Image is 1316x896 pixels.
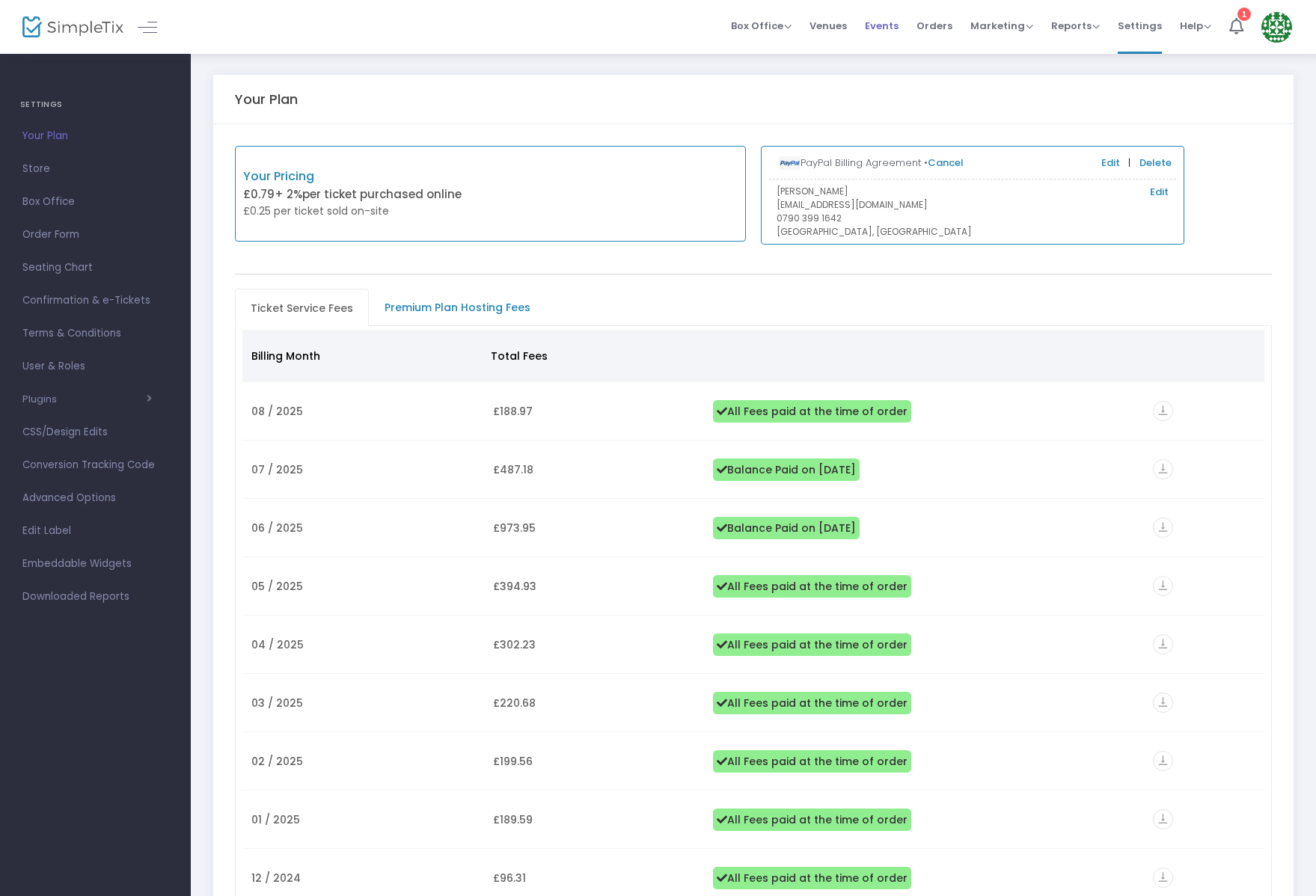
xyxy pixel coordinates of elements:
a: Delete [1139,156,1172,171]
a: vertical_align_bottom [1153,639,1173,654]
span: £394.93 [493,579,536,594]
span: Reports [1051,19,1100,33]
a: vertical_align_bottom [1153,405,1173,420]
i: vertical_align_bottom [1153,518,1173,538]
span: 12 / 2024 [251,871,301,886]
i: vertical_align_bottom [1153,459,1173,479]
a: vertical_align_bottom [1153,755,1173,770]
span: | [1124,156,1134,171]
span: User & Roles [22,357,168,376]
i: vertical_align_bottom [1153,634,1173,654]
span: Store [22,159,168,179]
i: vertical_align_bottom [1153,868,1173,888]
span: Balance Paid on [DATE] [713,517,860,539]
span: 07 / 2025 [251,462,303,477]
span: £199.56 [493,754,533,769]
span: £188.97 [493,404,533,419]
div: 1 [1237,4,1251,18]
span: 05 / 2025 [251,579,303,594]
span: 06 / 2025 [251,521,303,536]
span: Settings [1118,7,1162,45]
a: vertical_align_bottom [1153,872,1173,887]
span: Seating Chart [22,258,168,277]
span: Premium Plan Hosting Fees [376,295,539,319]
p: Your Pricing [243,168,491,185]
p: [EMAIL_ADDRESS][DOMAIN_NAME] [777,198,1169,212]
span: All Fees paid at the time of order [713,808,911,831]
span: Confirmation & e-Tickets [22,291,168,310]
span: £220.68 [493,696,536,711]
span: Help [1180,19,1211,33]
span: Box Office [22,192,168,212]
p: [GEOGRAPHIC_DATA], [GEOGRAPHIC_DATA] [777,225,1169,239]
a: Cancel [928,156,964,170]
a: vertical_align_bottom [1153,697,1173,712]
span: £189.59 [493,812,533,827]
span: Marketing [970,19,1033,33]
span: Box Office [731,19,792,33]
a: Edit [1101,156,1120,171]
span: Events [865,7,899,45]
span: All Fees paid at the time of order [713,575,911,598]
span: Advanced Options [22,488,168,508]
span: PayPal Billing Agreement • [801,156,964,170]
a: vertical_align_bottom [1153,814,1173,829]
span: CSS/Design Edits [22,423,168,442]
p: £0.25 per ticket sold on-site [243,203,491,219]
a: vertical_align_bottom [1153,464,1173,479]
a: vertical_align_bottom [1153,580,1173,595]
h5: Your Plan [235,91,298,108]
span: 01 / 2025 [251,812,300,827]
span: Embeddable Widgets [22,554,168,574]
i: vertical_align_bottom [1153,751,1173,771]
a: vertical_align_bottom [1153,522,1173,537]
span: Ticket Service Fees [242,295,362,320]
span: Order Form [22,225,168,245]
a: Edit [1150,185,1169,200]
span: 08 / 2025 [251,404,303,419]
i: vertical_align_bottom [1153,401,1173,421]
p: £0.79 per ticket purchased online [243,186,491,203]
span: All Fees paid at the time of order [713,633,911,656]
h4: SETTINGS [20,90,171,120]
span: Terms & Conditions [22,324,168,343]
span: Balance Paid on [DATE] [713,458,860,481]
i: vertical_align_bottom [1153,576,1173,596]
span: Your Plan [22,126,168,146]
span: Edit Label [22,521,168,541]
span: £487.18 [493,462,533,477]
span: All Fees paid at the time of order [713,692,911,714]
span: All Fees paid at the time of order [713,750,911,773]
button: Plugins [22,393,152,405]
span: All Fees paid at the time of order [713,400,911,423]
span: + 2% [275,186,302,202]
i: vertical_align_bottom [1153,693,1173,713]
span: Venues [810,7,847,45]
i: vertical_align_bottom [1153,809,1173,829]
th: Total Fees [482,330,700,382]
th: Billing Month [242,330,482,382]
span: £973.95 [493,521,536,536]
span: 04 / 2025 [251,637,304,652]
span: 02 / 2025 [251,754,303,769]
span: £302.23 [493,637,536,652]
img: paypal.png [779,156,801,170]
span: Conversion Tracking Code [22,455,168,475]
p: [PERSON_NAME] [777,185,1169,198]
span: Downloaded Reports [22,587,168,607]
span: All Fees paid at the time of order [713,867,911,889]
span: Orders [916,7,952,45]
span: £96.31 [493,871,526,886]
span: 03 / 2025 [251,696,303,711]
p: 0790 399 1642 [777,212,1169,225]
